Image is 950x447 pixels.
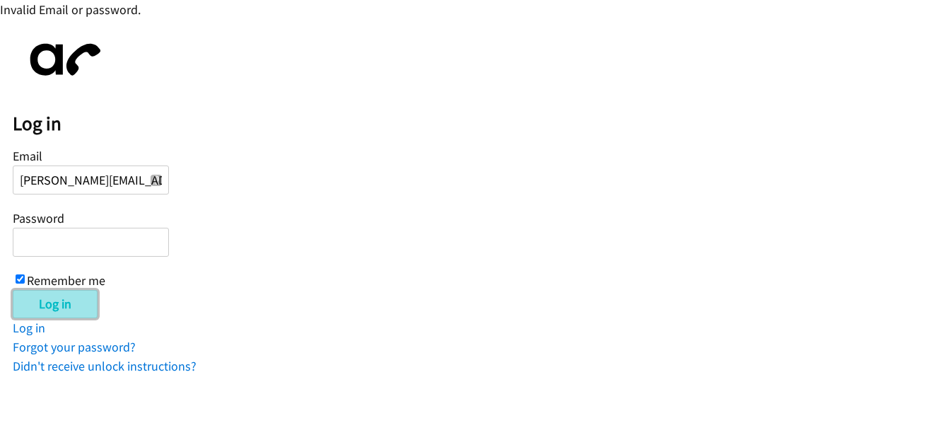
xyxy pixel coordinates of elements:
[13,112,950,136] h2: Log in
[13,290,98,318] input: Log in
[13,210,64,226] label: Password
[13,320,45,336] a: Log in
[13,339,136,355] a: Forgot your password?
[13,358,197,374] a: Didn't receive unlock instructions?
[13,148,42,164] label: Email
[13,32,112,88] img: aphone-8a226864a2ddd6a5e75d1ebefc011f4aa8f32683c2d82f3fb0802fe031f96514.svg
[27,272,105,289] label: Remember me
